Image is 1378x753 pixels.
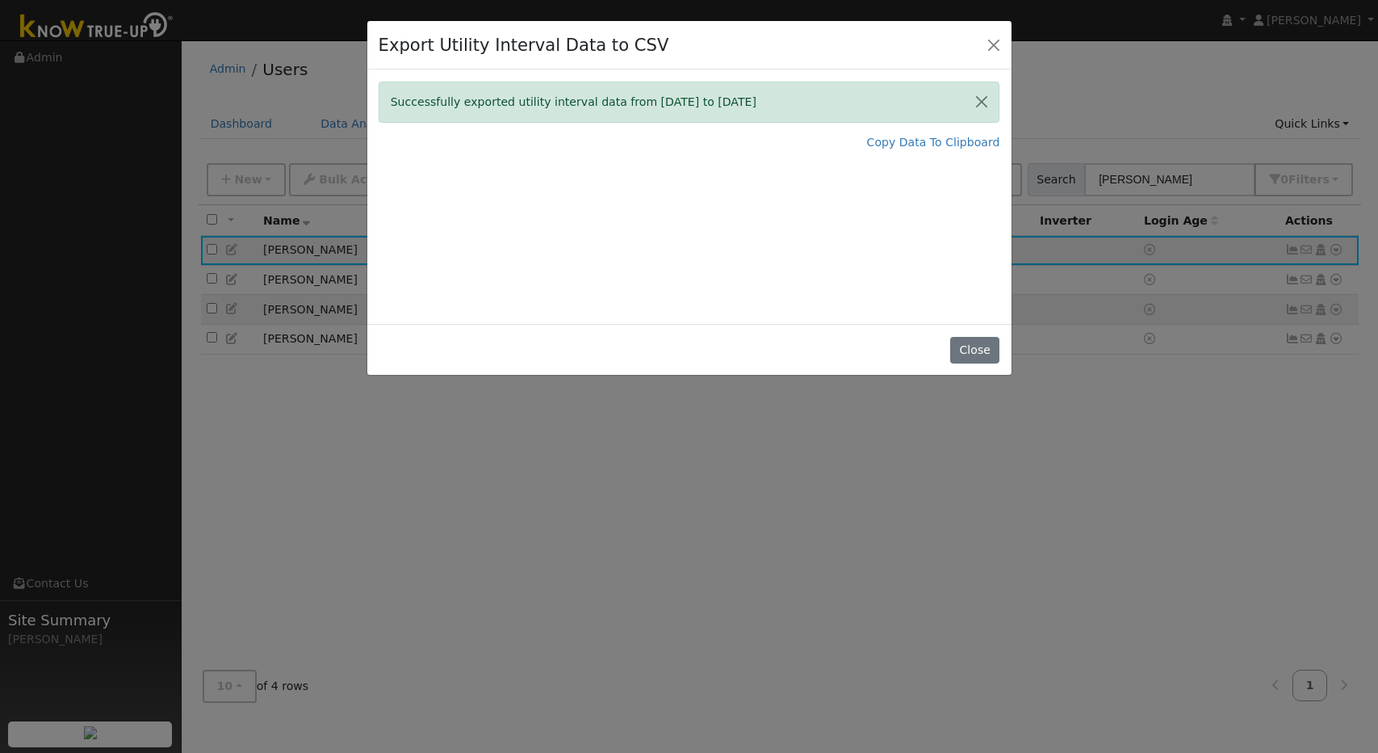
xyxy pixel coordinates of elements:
[379,32,669,58] h4: Export Utility Interval Data to CSV
[379,82,1000,123] div: Successfully exported utility interval data from [DATE] to [DATE]
[867,134,1000,151] a: Copy Data To Clipboard
[950,337,999,364] button: Close
[982,33,1005,56] button: Close
[965,82,999,122] button: Close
